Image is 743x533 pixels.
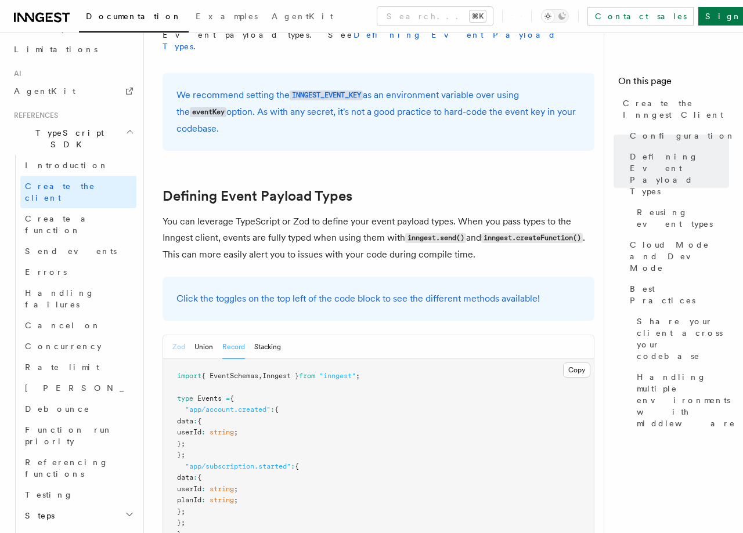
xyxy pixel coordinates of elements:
[637,206,729,230] span: Reusing event types
[163,30,556,51] a: Defining Event Payload Types
[14,45,98,54] span: Limitations
[20,510,55,521] span: Steps
[185,405,270,414] span: "app/account.created"
[210,485,234,493] span: string
[197,417,201,425] span: {
[20,262,136,282] a: Errors
[25,342,102,351] span: Concurrency
[234,496,238,504] span: ;
[625,234,729,278] a: Cloud Mode and Dev Mode
[25,288,95,309] span: Handling failures
[177,394,193,403] span: type
[176,87,580,137] p: We recommend setting the as an environment variable over using the option. As with any secret, it...
[630,151,729,197] span: Defining Event Payload Types
[177,428,201,436] span: userId
[177,372,201,380] span: import
[201,428,205,436] span: :
[177,451,185,459] span: };
[9,122,136,155] button: TypeScript SDK
[20,505,136,526] button: Steps
[632,202,729,234] a: Reusing event types
[193,417,197,425] span: :
[9,69,21,78] span: AI
[25,246,117,256] span: Send events
[20,315,136,336] a: Cancel on
[272,12,333,21] span: AgentKit
[265,3,340,31] a: AgentKit
[299,372,315,380] span: from
[25,490,73,499] span: Testing
[625,146,729,202] a: Defining Event Payload Types
[258,372,262,380] span: ,
[632,311,729,367] a: Share your client across your codebase
[25,161,109,170] span: Introduction
[177,496,201,504] span: planId
[194,335,213,359] button: Union
[637,371,735,429] span: Handling multiple environments with middleware
[189,3,265,31] a: Examples
[9,81,136,101] a: AgentKit
[172,335,185,359] button: Zod
[197,473,201,481] span: {
[291,462,295,470] span: :
[563,362,590,378] button: Copy
[190,107,226,117] code: eventKey
[20,398,136,419] a: Debounce
[20,282,136,315] a: Handling failures
[230,394,234,403] span: {
[618,93,729,125] a: Create the Inngest Client
[201,496,205,504] span: :
[79,3,189,32] a: Documentation
[356,372,360,380] span: ;
[275,405,279,414] span: {
[262,372,299,380] span: Inngest }
[234,428,238,436] span: ;
[290,89,363,100] a: INNGEST_EVENT_KEY
[20,419,136,452] a: Function run priority
[295,462,299,470] span: {
[177,473,193,481] span: data
[9,127,125,150] span: TypeScript SDK
[630,283,729,306] span: Best Practices
[177,485,201,493] span: userId
[625,125,729,146] a: Configuration
[185,462,291,470] span: "app/subscription.started"
[210,428,234,436] span: string
[197,394,222,403] span: Events
[14,86,75,96] span: AgentKit
[20,378,136,398] a: [PERSON_NAME]
[623,97,729,121] span: Create the Inngest Client
[625,278,729,311] a: Best Practices
[201,485,205,493] span: :
[637,316,729,362] span: Share your client across your codebase
[25,267,67,277] span: Errors
[25,404,90,414] span: Debounce
[234,485,238,493] span: ;
[177,440,185,448] span: };
[25,362,99,372] span: Rate limit
[481,233,583,243] code: inngest.createFunction()
[226,394,230,403] span: =
[163,29,594,52] p: Event payload types. See .
[177,519,185,527] span: };
[377,7,493,26] button: Search...⌘K
[254,335,281,359] button: Stacking
[86,12,182,21] span: Documentation
[25,425,113,446] span: Function run priority
[20,484,136,505] a: Testing
[632,367,729,434] a: Handling multiple environments with middleware
[163,213,594,263] p: You can leverage TypeScript or Zod to define your event payload types. When you pass types to the...
[25,321,101,330] span: Cancel on
[20,208,136,241] a: Create a function
[196,12,258,21] span: Examples
[630,239,729,274] span: Cloud Mode and Dev Mode
[270,405,275,414] span: :
[618,74,729,93] h4: On this page
[405,233,466,243] code: inngest.send()
[25,458,109,478] span: Referencing functions
[20,176,136,208] a: Create the client
[290,90,363,100] code: INNGEST_EVENT_KEY
[193,473,197,481] span: :
[20,452,136,484] a: Referencing functions
[25,383,195,393] span: [PERSON_NAME]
